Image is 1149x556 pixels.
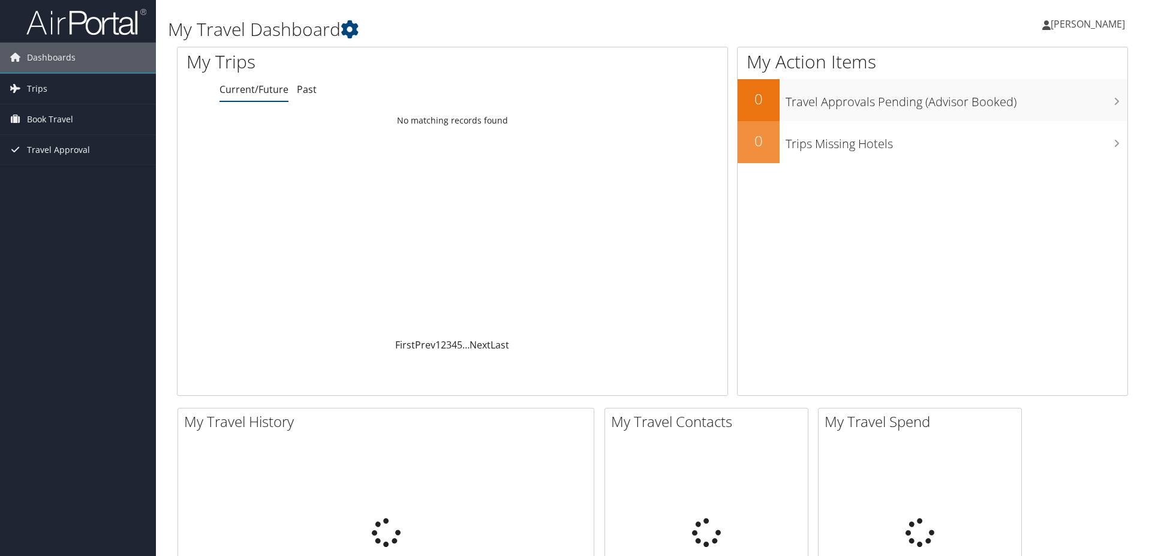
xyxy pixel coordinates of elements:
[219,83,288,96] a: Current/Future
[738,49,1127,74] h1: My Action Items
[462,338,470,351] span: …
[26,8,146,36] img: airportal-logo.png
[441,338,446,351] a: 2
[435,338,441,351] a: 1
[738,131,780,151] h2: 0
[786,88,1127,110] h3: Travel Approvals Pending (Advisor Booked)
[738,89,780,109] h2: 0
[738,79,1127,121] a: 0Travel Approvals Pending (Advisor Booked)
[27,135,90,165] span: Travel Approval
[184,411,594,432] h2: My Travel History
[457,338,462,351] a: 5
[168,17,814,42] h1: My Travel Dashboard
[1042,6,1137,42] a: [PERSON_NAME]
[178,110,727,131] td: No matching records found
[491,338,509,351] a: Last
[1051,17,1125,31] span: [PERSON_NAME]
[187,49,489,74] h1: My Trips
[452,338,457,351] a: 4
[611,411,808,432] h2: My Travel Contacts
[738,121,1127,163] a: 0Trips Missing Hotels
[446,338,452,351] a: 3
[825,411,1021,432] h2: My Travel Spend
[27,104,73,134] span: Book Travel
[786,130,1127,152] h3: Trips Missing Hotels
[415,338,435,351] a: Prev
[27,74,47,104] span: Trips
[470,338,491,351] a: Next
[27,43,76,73] span: Dashboards
[395,338,415,351] a: First
[297,83,317,96] a: Past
